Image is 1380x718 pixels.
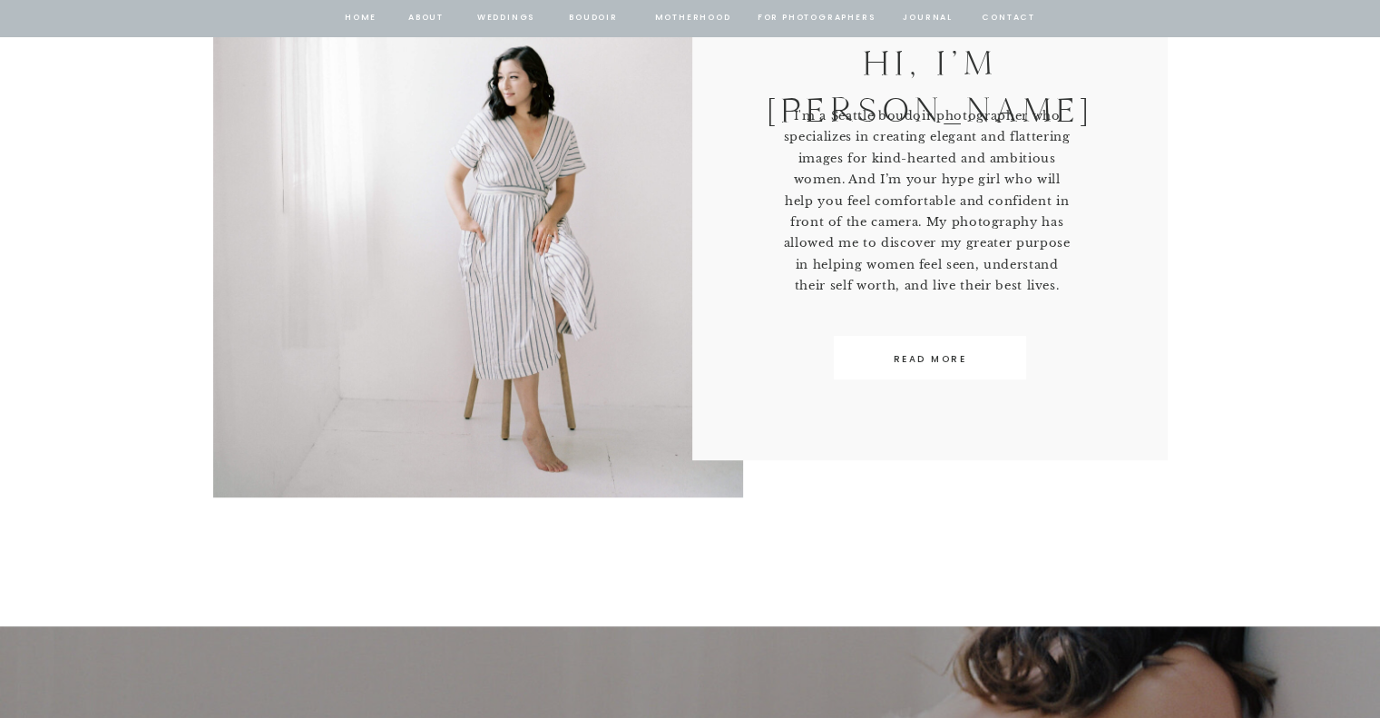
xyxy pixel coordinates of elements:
[847,351,1013,368] a: READ MORE
[475,10,537,26] a: Weddings
[980,10,1038,26] a: contact
[655,10,730,26] a: Motherhood
[344,10,378,26] a: home
[758,10,876,26] a: for photographers
[407,10,445,26] a: about
[568,10,620,26] a: BOUDOIR
[900,10,956,26] a: journal
[780,105,1074,293] p: I'm a Seattle boudoir photographer who specializes in creating elegant and flattering images for ...
[765,39,1096,81] p: Hi, I’m [PERSON_NAME]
